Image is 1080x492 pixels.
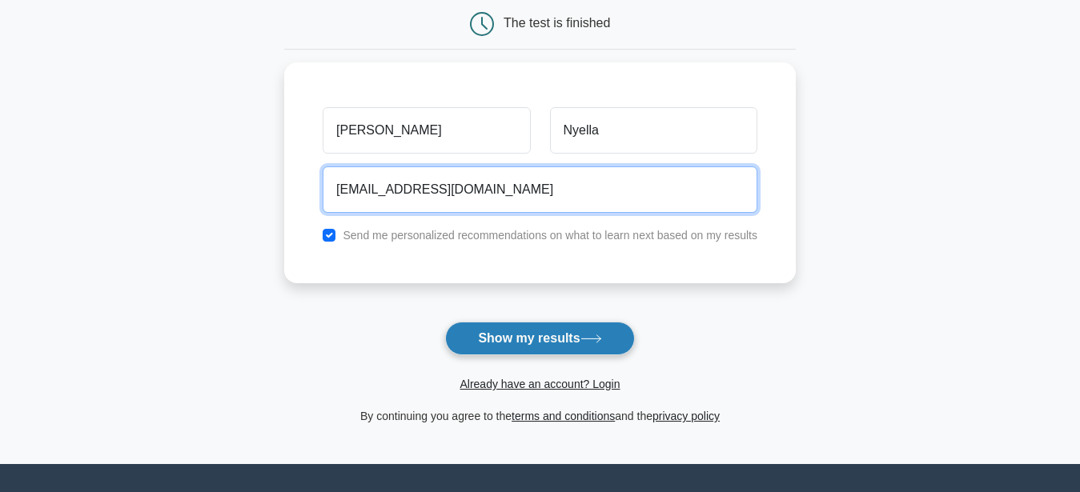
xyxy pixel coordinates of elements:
input: Last name [550,107,757,154]
label: Send me personalized recommendations on what to learn next based on my results [343,229,757,242]
a: Already have an account? Login [460,378,620,390]
input: First name [323,107,530,154]
input: Email [323,166,757,213]
a: terms and conditions [512,410,615,422]
button: Show my results [445,322,634,355]
div: By continuing you agree to the and the [275,406,805,426]
a: privacy policy [652,410,720,422]
div: The test is finished [504,16,610,30]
